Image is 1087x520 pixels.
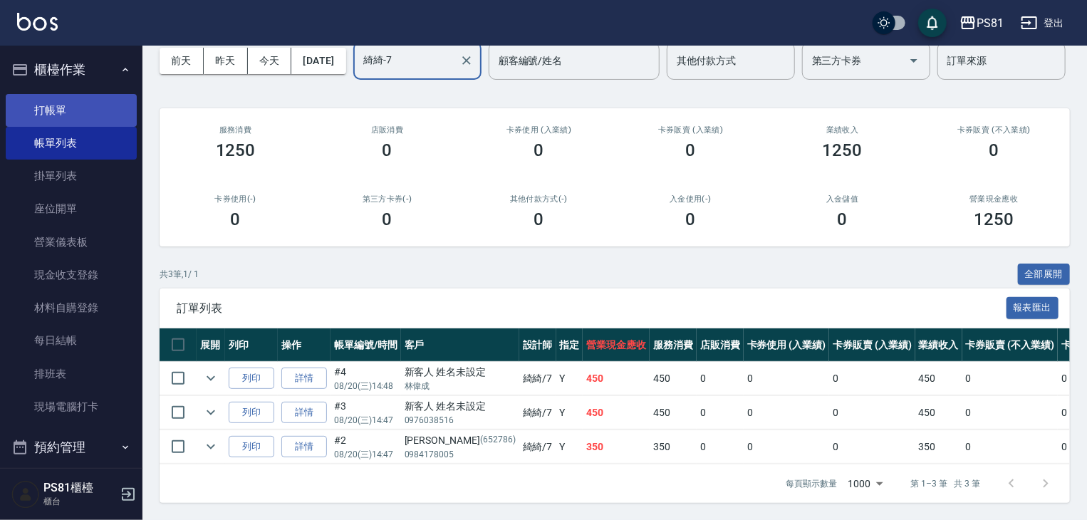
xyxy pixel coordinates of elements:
button: 預約管理 [6,429,137,466]
img: Logo [17,13,58,31]
p: 林偉成 [405,380,516,392]
p: 0976038516 [405,414,516,427]
h3: 1250 [974,209,1014,229]
td: 0 [744,362,830,395]
a: 材料自購登錄 [6,291,137,324]
h2: 業績收入 [784,125,901,135]
td: 350 [650,430,697,464]
h3: 0 [231,209,241,229]
div: 1000 [843,464,888,503]
h2: 入金儲值 [784,194,901,204]
th: 展開 [197,328,225,362]
td: 0 [829,396,915,430]
button: expand row [200,436,222,457]
button: 前天 [160,48,204,74]
td: 0 [829,430,915,464]
h3: 0 [838,209,848,229]
td: Y [556,396,583,430]
button: 列印 [229,402,274,424]
p: 櫃台 [43,495,116,508]
td: 0 [697,362,744,395]
td: 0 [962,430,1058,464]
a: 打帳單 [6,94,137,127]
td: 0 [962,396,1058,430]
p: (652786) [480,433,516,448]
h3: 0 [686,209,696,229]
h5: PS81櫃檯 [43,481,116,495]
button: 昨天 [204,48,248,74]
h2: 卡券使用 (入業績) [480,125,598,135]
td: 0 [829,362,915,395]
h3: 服務消費 [177,125,294,135]
th: 帳單編號/時間 [331,328,401,362]
th: 設計師 [519,328,556,362]
h2: 入金使用(-) [632,194,749,204]
h3: 0 [534,209,544,229]
td: Y [556,362,583,395]
td: 450 [583,396,650,430]
h3: 0 [383,140,392,160]
button: 今天 [248,48,292,74]
h2: 第三方卡券(-) [328,194,446,204]
span: 訂單列表 [177,301,1007,316]
p: 08/20 (三) 14:47 [334,448,397,461]
button: expand row [200,402,222,423]
h3: 0 [383,209,392,229]
div: 新客人 姓名未設定 [405,365,516,380]
td: 450 [915,396,962,430]
td: #2 [331,430,401,464]
td: Y [556,430,583,464]
h2: 店販消費 [328,125,446,135]
th: 列印 [225,328,278,362]
h3: 0 [989,140,999,160]
td: #3 [331,396,401,430]
a: 每日結帳 [6,324,137,357]
p: 08/20 (三) 14:48 [334,380,397,392]
button: 報表匯出 [1007,297,1059,319]
h2: 營業現金應收 [935,194,1053,204]
td: 350 [915,430,962,464]
td: 0 [744,430,830,464]
th: 卡券販賣 (不入業績) [962,328,1058,362]
button: 列印 [229,368,274,390]
a: 詳情 [281,368,327,390]
th: 客戶 [401,328,519,362]
button: save [918,9,947,37]
h3: 1250 [216,140,256,160]
button: expand row [200,368,222,389]
td: 450 [650,396,697,430]
h2: 卡券使用(-) [177,194,294,204]
th: 指定 [556,328,583,362]
a: 現場電腦打卡 [6,390,137,423]
a: 排班表 [6,358,137,390]
label: 設計師編號/姓名 [363,36,419,46]
th: 營業現金應收 [583,328,650,362]
a: 現金收支登錄 [6,259,137,291]
h2: 其他付款方式(-) [480,194,598,204]
button: 全部展開 [1018,264,1071,286]
a: 報表匯出 [1007,301,1059,314]
th: 卡券販賣 (入業績) [829,328,915,362]
h3: 1250 [823,140,863,160]
button: 櫃檯作業 [6,51,137,88]
h2: 卡券販賣 (不入業績) [935,125,1053,135]
td: 綺綺 /7 [519,430,556,464]
th: 店販消費 [697,328,744,362]
td: 0 [697,396,744,430]
p: 0984178005 [405,448,516,461]
th: 卡券使用 (入業績) [744,328,830,362]
h3: 0 [686,140,696,160]
button: PS81 [954,9,1009,38]
td: 450 [650,362,697,395]
td: 0 [962,362,1058,395]
p: 共 3 筆, 1 / 1 [160,268,199,281]
div: [PERSON_NAME] [405,433,516,448]
button: 登出 [1015,10,1070,36]
a: 詳情 [281,402,327,424]
div: PS81 [977,14,1004,32]
button: 列印 [229,436,274,458]
td: 350 [583,430,650,464]
h3: 0 [534,140,544,160]
td: 0 [744,396,830,430]
button: 報表及分析 [6,466,137,503]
